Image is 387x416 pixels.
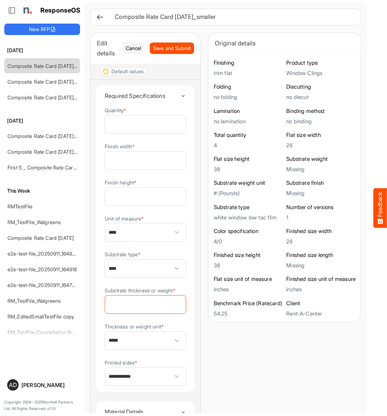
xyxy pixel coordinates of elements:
[214,108,283,115] h6: Lamination
[115,14,349,20] h6: Composite Rate Card [DATE]_smaller
[105,93,180,99] h4: Required Specifications
[105,85,186,106] summary: Toggle content
[8,164,93,170] a: First 5 _ Composite Rate Card [DATE]
[286,179,356,187] h6: Substrate finish
[21,382,77,388] div: [PERSON_NAME]
[214,70,283,76] h5: trim flat
[286,311,356,317] h5: Rent-A-Center
[214,190,283,196] h5: # (Pounds)
[214,228,283,235] h6: Color specification
[286,204,356,211] h6: Number of versions
[286,70,356,76] h5: Window Clings
[214,262,283,268] h5: 38
[8,133,92,139] a: Composite Rate Card [DATE]_smaller
[286,83,356,90] h6: Diecutting
[286,132,356,139] h6: Flat size width
[105,108,126,113] label: Quantity
[286,262,356,268] h5: Missing
[286,252,356,259] h6: Finished size length
[214,142,283,148] h5: 4
[214,286,283,292] h5: inches
[150,43,194,54] button: Save and Submit Progress
[105,216,144,221] label: Unit of measure
[286,155,356,163] h6: Substrate weight
[214,83,283,90] h6: Folding
[214,132,283,139] h6: Total quantity
[8,203,33,209] a: RMTestFile
[4,24,80,35] button: New RFP
[20,3,34,18] img: Northell
[214,118,283,124] h5: no lamination
[286,286,356,292] h5: inches
[8,313,74,320] a: RM_EditedSmallTestFile copy
[123,43,144,54] button: Cancel
[214,204,283,211] h6: Substrate type
[105,252,140,257] label: Substrate type
[97,38,117,58] div: Edit details
[286,166,356,172] h5: Missing
[8,149,92,155] a: Composite Rate Card [DATE]_smaller
[286,118,356,124] h5: no binding
[286,276,356,283] h6: Finished size unit of measure
[8,79,92,85] a: Composite Rate Card [DATE]_smaller
[8,266,77,272] a: e2e-test-file_20250911_164818
[8,282,78,288] a: e2e-test-file_20250911_164738
[111,69,144,74] div: Default values
[286,108,356,115] h6: Binding method
[214,238,283,244] h5: 4/0
[214,166,283,172] h5: 38
[214,276,283,283] h6: Flat size unit of measure
[286,214,356,221] h5: 1
[286,238,356,244] h5: 28
[286,228,356,235] h6: Finished size width
[286,94,356,100] h5: no diecut
[4,46,80,54] h6: [DATE]
[214,179,283,187] h6: Substrate weight unit
[373,188,387,228] button: Feedback
[8,235,74,241] a: Composite Rate Card [DATE]
[105,324,164,329] label: Thickness or weight unit
[4,187,80,195] h6: This Week
[286,142,356,148] h5: 28
[286,300,356,307] h6: Client
[105,144,135,149] label: Finish width
[8,219,61,225] a: RM_TestFile_Walgreens
[8,63,92,69] a: Composite Rate Card [DATE]_smaller
[286,190,356,196] h5: Missing
[4,399,80,412] p: Copyright 2004 - 2025 Northell Partners Ltd. All Rights Reserved. v 1.1.0
[214,214,283,221] h5: white window low tac film
[8,251,78,257] a: e2e-test-file_20250911_164826
[105,180,137,185] label: Finish height
[4,117,80,125] h6: [DATE]
[215,38,354,48] div: Original details
[214,300,283,307] h6: Benchmark Price (Ratecard)
[8,298,61,304] a: RM_TestFile_Walgreens
[153,44,191,52] span: Save and Submit
[105,288,175,293] label: Substrate thickness or weight
[286,59,356,66] h6: Product type
[214,252,283,259] h6: Finished size height
[105,360,137,365] label: Printed sides
[214,59,283,66] h6: Finishing
[8,94,124,100] a: Composite Rate Card [DATE] mapping test_deleted
[214,311,283,317] h5: 54.25
[105,408,180,415] h4: Material Details
[214,155,283,163] h6: Flat size height
[214,94,283,100] h5: no folding
[9,382,17,388] span: AD
[40,7,81,14] h1: ResponseOS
